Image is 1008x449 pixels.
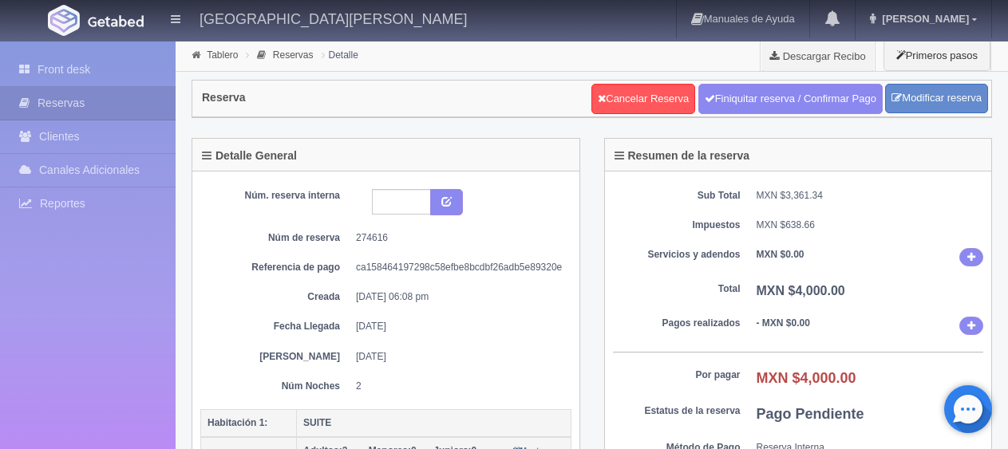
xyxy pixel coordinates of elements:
[591,84,695,114] a: Cancelar Reserva
[273,49,314,61] a: Reservas
[698,84,883,114] a: Finiquitar reserva / Confirmar Pago
[202,92,246,104] h4: Reserva
[613,404,741,418] dt: Estatus de la reserva
[48,5,80,36] img: Getabed
[356,231,559,245] dd: 274616
[208,417,267,428] b: Habitación 1:
[356,350,559,364] dd: [DATE]
[212,261,340,274] dt: Referencia de pago
[757,370,856,386] b: MXN $4,000.00
[88,15,144,27] img: Getabed
[356,290,559,304] dd: [DATE] 06:08 pm
[883,40,990,71] button: Primeros pasos
[297,409,571,437] th: SUITE
[200,8,467,28] h4: [GEOGRAPHIC_DATA][PERSON_NAME]
[885,84,988,113] a: Modificar reserva
[757,406,864,422] b: Pago Pendiente
[613,368,741,382] dt: Por pagar
[613,282,741,296] dt: Total
[613,248,741,262] dt: Servicios y adendos
[757,284,845,297] b: MXN $4,000.00
[356,380,559,393] dd: 2
[878,13,969,25] span: [PERSON_NAME]
[212,231,340,245] dt: Núm de reserva
[757,219,984,232] dd: MXN $638.66
[212,189,340,203] dt: Núm. reserva interna
[212,290,340,304] dt: Creada
[613,219,741,232] dt: Impuestos
[757,249,804,260] b: MXN $0.00
[207,49,238,61] a: Tablero
[615,150,750,162] h4: Resumen de la reserva
[212,320,340,333] dt: Fecha Llegada
[356,261,559,274] dd: ca158464197298c58efbe8bcdbf26adb5e89320e
[212,380,340,393] dt: Núm Noches
[757,317,810,329] b: - MXN $0.00
[613,189,741,203] dt: Sub Total
[761,40,875,72] a: Descargar Recibo
[212,350,340,364] dt: [PERSON_NAME]
[356,320,559,333] dd: [DATE]
[202,150,297,162] h4: Detalle General
[613,317,741,330] dt: Pagos realizados
[757,189,984,203] dd: MXN $3,361.34
[318,47,362,62] li: Detalle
